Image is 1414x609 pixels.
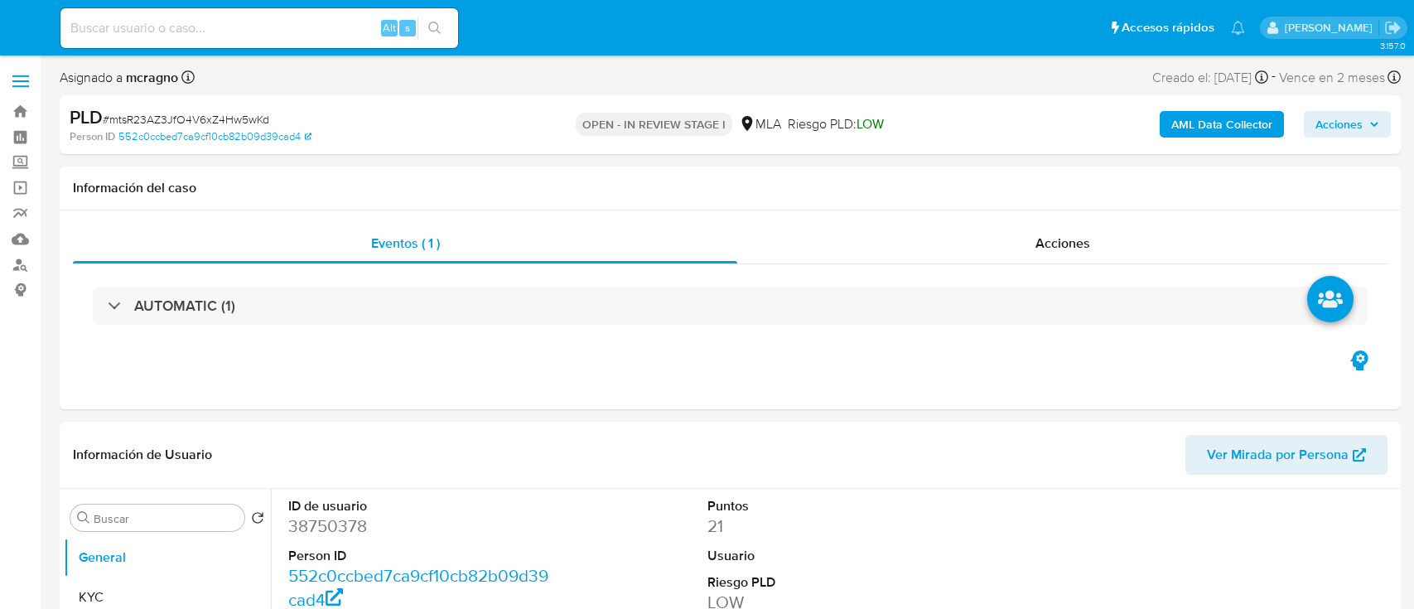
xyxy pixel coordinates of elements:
[707,573,970,592] dt: Riesgo PLD
[857,114,884,133] span: LOW
[288,515,551,538] dd: 38750378
[1231,21,1245,35] a: Notificaciones
[371,234,440,253] span: Eventos ( 1 )
[1171,111,1272,138] b: AML Data Collector
[1315,111,1363,138] span: Acciones
[1152,66,1268,89] div: Creado el: [DATE]
[788,115,884,133] span: Riesgo PLD:
[103,111,269,128] span: # mtsR23AZ3JfO4V6xZ4Hw5wKd
[1285,20,1378,36] p: marielabelen.cragno@mercadolibre.com
[1279,69,1385,87] span: Vence en 2 meses
[73,180,1387,196] h1: Información del caso
[77,511,90,524] button: Buscar
[93,287,1368,325] div: AUTOMATIC (1)
[1384,19,1402,36] a: Salir
[288,547,551,565] dt: Person ID
[64,538,271,578] button: General
[118,129,311,144] a: 552c0ccbed7ca9cf10cb82b09d39cad4
[123,68,178,87] b: mcragno
[739,115,781,133] div: MLA
[1207,435,1349,475] span: Ver Mirada por Persona
[60,69,178,87] span: Asignado a
[288,497,551,515] dt: ID de usuario
[70,104,103,130] b: PLD
[1272,66,1276,89] span: -
[94,511,238,526] input: Buscar
[1160,111,1284,138] button: AML Data Collector
[1122,19,1214,36] span: Accesos rápidos
[707,515,970,538] dd: 21
[60,17,458,39] input: Buscar usuario o caso...
[1035,234,1090,253] span: Acciones
[707,547,970,565] dt: Usuario
[383,20,396,36] span: Alt
[251,511,264,529] button: Volver al orden por defecto
[70,129,115,144] b: Person ID
[1304,111,1391,138] button: Acciones
[1185,435,1387,475] button: Ver Mirada por Persona
[73,447,212,463] h1: Información de Usuario
[576,113,732,136] p: OPEN - IN REVIEW STAGE I
[134,297,235,315] h3: AUTOMATIC (1)
[707,497,970,515] dt: Puntos
[405,20,410,36] span: s
[417,17,451,40] button: search-icon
